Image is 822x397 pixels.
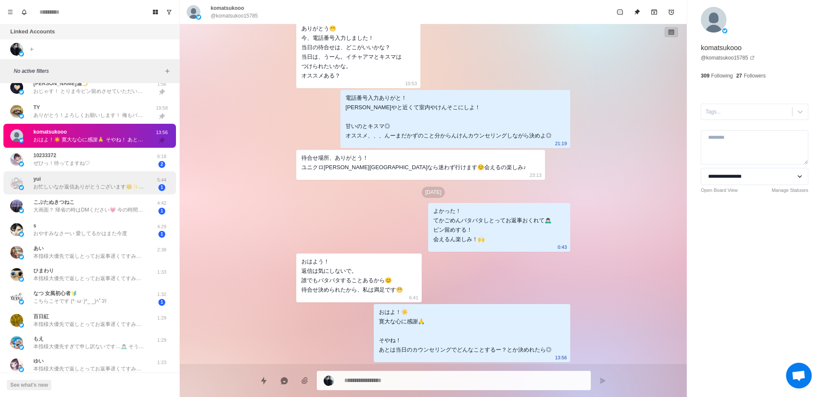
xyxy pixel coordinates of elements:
[158,161,165,168] span: 2
[10,223,23,236] img: picture
[10,105,23,118] img: picture
[744,72,765,80] p: Followers
[10,27,55,36] p: Linked Accounts
[151,223,173,230] p: 4:29
[151,246,173,254] p: 2:38
[33,175,41,183] p: yui
[663,3,680,21] button: Add reminder
[255,372,272,389] button: Quick replies
[211,4,244,12] p: komatsukooo
[19,299,24,304] img: picture
[19,345,24,350] img: picture
[433,206,551,244] div: よかった！ てかごめんバタバタしとってお返事おくれて🙇🏻‍♂️ ピン留めする！ 会えるん楽しみ！🙌
[422,187,445,198] p: [DATE]
[405,79,417,88] p: 10:53
[151,129,173,136] p: 13:56
[33,267,54,275] p: ひまわり
[10,129,23,142] img: picture
[409,293,418,302] p: 6:41
[158,208,165,215] span: 1
[33,320,145,328] p: 本指様大優先で返しとってお返事遅くてすみません🙇🏻‍♂️ お返事ありがとうございます！🙌 どんな癖！プレイもOKです！◎ 俺は男性だけNGになります❌
[19,185,24,190] img: picture
[33,365,145,373] p: 本指様大優先で返しとってお返事遅くてすみません🙇🏻‍♂️ 看取れたのよかったです😭 笑笑 快楽責めとかしたら翌日しんどそう笑 帰りの電車で寝ちゃったり、、笑 1人でもぜってぇ見ると決めとるランキ...
[10,176,23,189] img: picture
[33,343,145,350] p: 本指様大優先すぎて申し訳ないです…🙇🏻‍♂️ そういっていただけて助かります、寛大な心に感謝を🙏 初指名お泊まりとかガンガンあります◎ 初めましてでデート▶︎移動▶︎ホテルとか◎ でも初めまして...
[701,187,738,194] a: Open Board View
[379,307,551,355] div: おはよ！☀️ 寛大な心に感謝🙏 そやね！ あとは当日のカウンセリングでどんなことするー？とか決めれたら◎
[211,12,258,20] p: @komatsukoo15785
[530,170,542,180] p: 23:13
[301,24,402,81] div: ありがとう😁 今、電話番号入力しました！ 当日の待合せは、どこがいいかな？ 当日は、うーん。イチャアマとキスマは つけられたいかな。 オススメある？
[33,357,44,365] p: ゆい
[701,43,742,53] p: komatsukooo
[151,291,173,298] p: 1:32
[345,93,551,140] div: 電話番号入力ありがと！ [PERSON_NAME]やと近くて室内やけんそこにしよ！ 甘いのとキスマ◎ オススメ、、、んーまだかずのこと分からんけんカウンセリングしながら決めよ◎
[151,337,173,344] p: 1:29
[301,153,526,172] div: 待合せ場所、ありがとう！ ユニクロ[PERSON_NAME][GEOGRAPHIC_DATA]なら迷わず行けます☺️会えるの楽しみ♪
[33,206,145,214] p: 大画面？ 帰省の時はDMください💗 今の時間起きてるのは、まだ待機中ってことですか？
[19,322,24,328] img: picture
[19,367,24,372] img: picture
[10,314,23,327] img: picture
[555,139,567,148] p: 21:19
[33,136,145,143] p: おはよ！☀️ 寛大な心に感謝🙏 そやね！ あとは当日のカウンセリングでどんなことするー？とか決めれたら◎
[10,200,23,212] img: picture
[646,3,663,21] button: Archive
[33,252,145,260] p: 本指様大優先で返しとってお返事遅くてすみません🙇🏻‍♂️ お返事ありがとうございます！🙌 女風気になっとるんですね！ ポストえ[PERSON_NAME]ちなの良きです！◎
[558,242,567,252] p: 0:43
[33,183,145,191] p: お忙しいなか返信ありがとうございます😊✨️ ポスト内容です(｡˃ ᵕ ˂ )⸝♡ 全部ツボすぎて遡ってめっちゃ見ちゃいました🫣私大阪なので、大阪に来られる時タイミング合えばお会いできたら嬉しいです😌🌈
[33,80,88,87] p: [PERSON_NAME]迦🌙
[33,128,67,136] p: komatsukooo
[19,208,24,213] img: picture
[33,297,107,305] p: こちらこそです (*･ω･)*_ _)ﾍﾟｺﾘ
[33,313,49,320] p: 百日紅
[33,87,145,95] p: おじゃす！ とりま今ピン留めさせていただいた！🙌 熊本！？ はよ言ってくれんと！ どこです！？ 場所は当日でもいいし、ここって場所あったらそこで！ アートアクアリウム前とかでま◎
[149,5,162,19] button: Board View
[151,153,173,160] p: 6:18
[158,299,165,306] span: 1
[3,5,17,19] button: Menu
[14,67,162,75] p: No active filters
[10,246,23,259] img: picture
[19,51,24,57] img: picture
[276,372,293,389] button: Reply with AI
[33,159,90,167] p: ぜひっ！待ってますね♡
[555,353,567,362] p: 13:56
[19,254,24,260] img: picture
[187,5,200,19] img: picture
[324,376,334,386] img: picture
[151,176,173,184] p: 5:44
[19,138,24,143] img: picture
[162,5,176,19] button: Show unread conversations
[7,380,51,390] button: See what's new
[196,15,201,20] img: picture
[711,72,733,80] p: Following
[10,43,23,56] img: picture
[33,275,145,282] p: 本指様大優先で返しとってお返事遅くてすみません🙇🏻‍♂️ お返事ありがとうございます🙌 📮好きは感性合う証拠やと思っとるんでバリ嬉しいです！ ずっと抱きしめとったり撫でたりちゅーしたり、、、溺愛...
[611,3,628,21] button: Mark as unread
[19,90,24,95] img: picture
[19,113,24,119] img: picture
[296,372,313,389] button: Add media
[701,72,709,80] p: 309
[10,358,23,371] img: picture
[701,7,727,33] img: picture
[10,336,23,349] img: picture
[27,44,37,54] button: Add account
[594,372,611,389] button: Send message
[33,198,74,206] p: こぶたぬきつねこ
[33,245,44,252] p: あい
[158,231,165,238] span: 1
[10,268,23,281] img: picture
[701,54,755,62] a: @komatsukoo15785
[19,277,24,282] img: picture
[33,335,44,343] p: もえ
[10,153,23,166] img: picture
[33,104,40,111] p: TY
[33,230,127,237] p: おやすみなさーい 愛してるかはまた今度
[771,187,808,194] a: Manage Statuses
[17,5,31,19] button: Notifications
[33,222,36,230] p: s
[736,72,742,80] p: 27
[151,269,173,276] p: 1:33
